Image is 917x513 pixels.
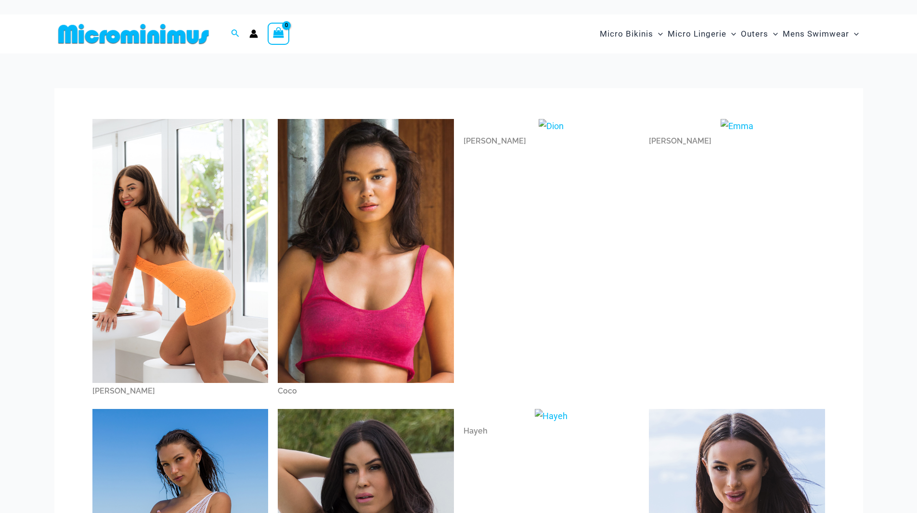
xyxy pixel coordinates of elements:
div: Coco [278,383,454,399]
a: Account icon link [249,29,258,38]
a: Micro BikinisMenu ToggleMenu Toggle [597,19,665,49]
img: Dion [539,119,564,133]
span: Menu Toggle [768,22,778,46]
div: [PERSON_NAME] [649,133,825,149]
a: View Shopping Cart, empty [268,23,290,45]
a: Mens SwimwearMenu ToggleMenu Toggle [780,19,861,49]
div: [PERSON_NAME] [464,133,640,149]
a: OutersMenu ToggleMenu Toggle [738,19,780,49]
span: Outers [741,22,768,46]
a: Micro LingerieMenu ToggleMenu Toggle [665,19,738,49]
a: Search icon link [231,28,240,40]
a: Amy[PERSON_NAME] [92,119,269,399]
span: Micro Bikinis [600,22,653,46]
img: Emma [721,119,753,133]
span: Menu Toggle [849,22,859,46]
a: Emma[PERSON_NAME] [649,119,825,150]
img: Hayeh [535,409,568,423]
img: Amy [92,119,269,383]
nav: Site Navigation [596,18,863,50]
span: Menu Toggle [653,22,663,46]
img: MM SHOP LOGO FLAT [54,23,213,45]
span: Mens Swimwear [783,22,849,46]
span: Menu Toggle [726,22,736,46]
div: [PERSON_NAME] [92,383,269,399]
a: HayehHayeh [464,409,640,440]
span: Micro Lingerie [668,22,726,46]
img: Coco [278,119,454,383]
div: Hayeh [464,423,640,439]
a: Dion[PERSON_NAME] [464,119,640,150]
a: CocoCoco [278,119,454,399]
